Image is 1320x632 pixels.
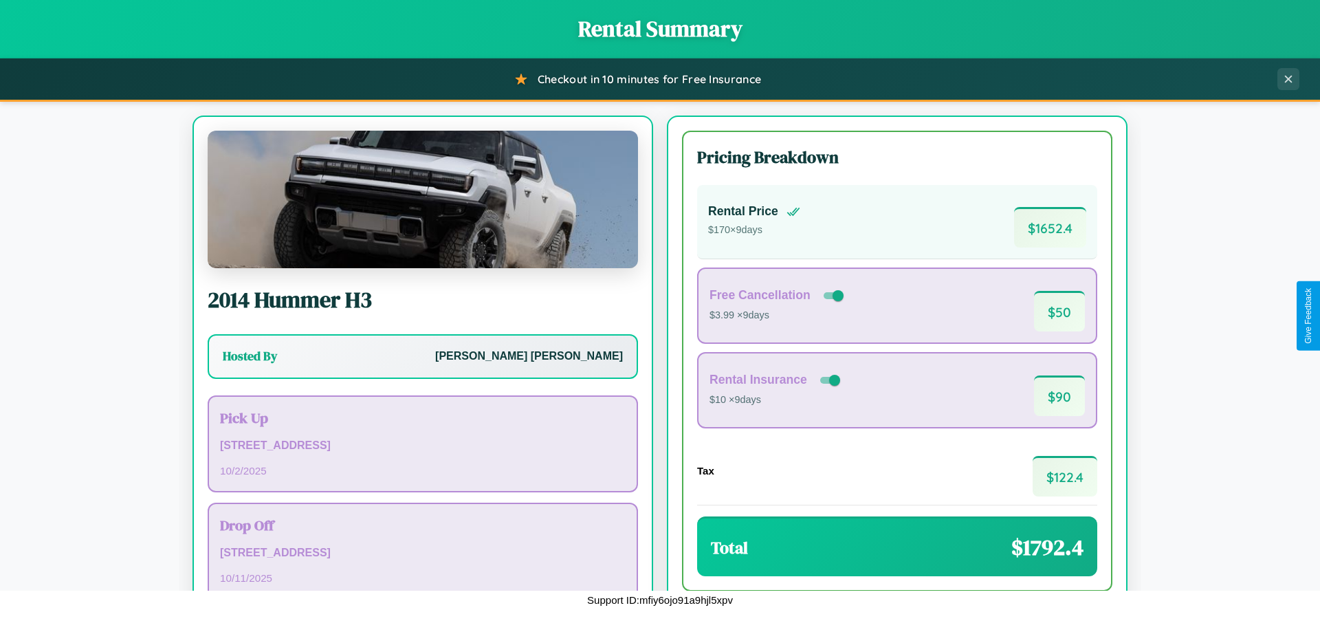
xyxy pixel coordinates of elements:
span: $ 1792.4 [1011,532,1083,563]
span: Checkout in 10 minutes for Free Insurance [538,72,761,86]
h3: Hosted By [223,348,277,364]
h4: Tax [697,465,714,477]
p: Support ID: mfiy6ojo91a9hjl5xpv [587,591,733,609]
h4: Rental Insurance [709,373,807,387]
p: $ 170 × 9 days [708,221,800,239]
h3: Total [711,536,748,559]
span: $ 50 [1034,291,1085,331]
h4: Free Cancellation [709,288,811,303]
h3: Pick Up [220,408,626,428]
h1: Rental Summary [14,14,1306,44]
p: 10 / 11 / 2025 [220,569,626,587]
h2: 2014 Hummer H3 [208,285,638,315]
h3: Pricing Breakdown [697,146,1097,168]
img: Hummer H3 [208,131,638,268]
p: $10 × 9 days [709,391,843,409]
h3: Drop Off [220,515,626,535]
span: $ 90 [1034,375,1085,416]
p: [STREET_ADDRESS] [220,543,626,563]
p: [PERSON_NAME] [PERSON_NAME] [435,347,623,367]
p: [STREET_ADDRESS] [220,436,626,456]
p: $3.99 × 9 days [709,307,846,325]
p: 10 / 2 / 2025 [220,461,626,480]
div: Give Feedback [1303,288,1313,344]
h4: Rental Price [708,204,778,219]
span: $ 122.4 [1033,456,1097,497]
span: $ 1652.4 [1014,207,1086,248]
